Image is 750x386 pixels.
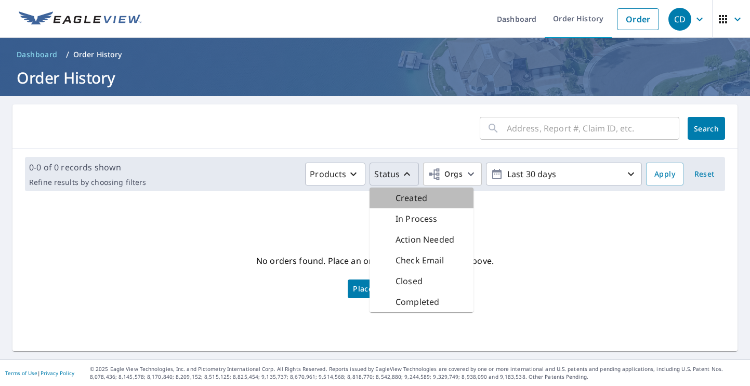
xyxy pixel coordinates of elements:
p: Order History [73,49,122,60]
span: Orgs [428,168,463,181]
h1: Order History [12,67,738,88]
button: Orgs [423,163,482,185]
p: Status [374,168,400,180]
a: Terms of Use [5,369,37,377]
div: In Process [370,208,473,229]
span: Place Order [353,286,397,291]
li: / [66,48,69,61]
div: Closed [370,271,473,291]
p: Created [396,192,427,204]
p: 0-0 of 0 records shown [29,161,146,174]
div: Action Needed [370,229,473,250]
button: Products [305,163,365,185]
button: Last 30 days [486,163,642,185]
a: Dashboard [12,46,62,63]
div: Completed [370,291,473,312]
span: Search [696,124,717,134]
p: Closed [396,275,423,287]
a: Place Order [348,279,402,298]
p: In Process [396,212,438,225]
button: Search [688,117,725,140]
span: Apply [654,168,675,181]
div: CD [668,8,691,31]
nav: breadcrumb [12,46,738,63]
p: Products [310,168,346,180]
button: Reset [688,163,721,185]
span: Reset [692,168,717,181]
p: Refine results by choosing filters [29,178,146,187]
a: Privacy Policy [41,369,74,377]
p: Action Needed [396,233,454,246]
span: Dashboard [17,49,58,60]
input: Address, Report #, Claim ID, etc. [507,114,679,143]
p: Completed [396,296,439,308]
p: Check Email [396,254,444,267]
a: Order [617,8,659,30]
p: © 2025 Eagle View Technologies, Inc. and Pictometry International Corp. All Rights Reserved. Repo... [90,365,745,381]
div: Check Email [370,250,473,271]
div: Created [370,188,473,208]
button: Status [370,163,419,185]
p: No orders found. Place an order or adjust the filters above. [256,252,494,269]
img: EV Logo [19,11,141,27]
p: Last 30 days [503,165,625,183]
p: | [5,370,74,376]
button: Apply [646,163,683,185]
